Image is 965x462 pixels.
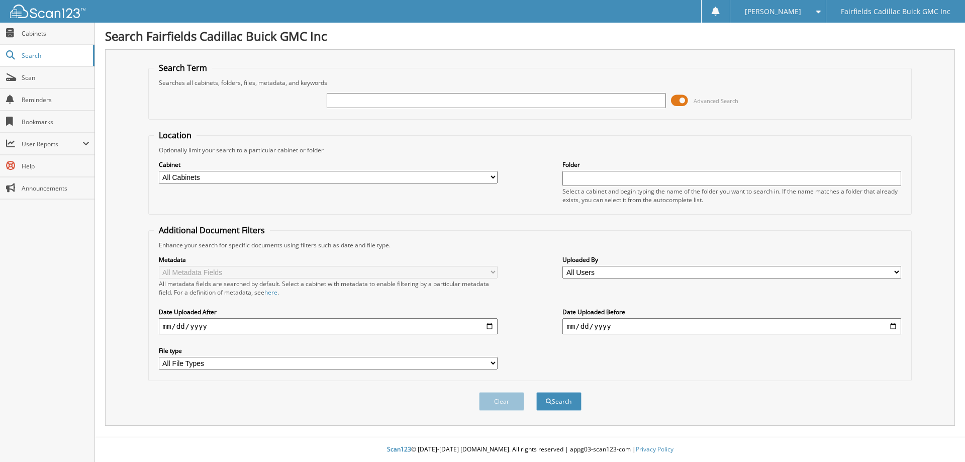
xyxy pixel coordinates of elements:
[562,187,901,204] div: Select a cabinet and begin typing the name of the folder you want to search in. If the name match...
[536,392,582,411] button: Search
[154,130,197,141] legend: Location
[22,96,89,104] span: Reminders
[264,288,277,297] a: here
[915,414,965,462] iframe: Chat Widget
[562,255,901,264] label: Uploaded By
[694,97,738,105] span: Advanced Search
[154,241,907,249] div: Enhance your search for specific documents using filters such as date and file type.
[22,73,89,82] span: Scan
[105,28,955,44] h1: Search Fairfields Cadillac Buick GMC Inc
[841,9,950,15] span: Fairfields Cadillac Buick GMC Inc
[154,225,270,236] legend: Additional Document Filters
[159,308,498,316] label: Date Uploaded After
[22,140,82,148] span: User Reports
[154,78,907,87] div: Searches all cabinets, folders, files, metadata, and keywords
[159,318,498,334] input: start
[562,308,901,316] label: Date Uploaded Before
[159,160,498,169] label: Cabinet
[387,445,411,453] span: Scan123
[479,392,524,411] button: Clear
[22,118,89,126] span: Bookmarks
[159,255,498,264] label: Metadata
[159,280,498,297] div: All metadata fields are searched by default. Select a cabinet with metadata to enable filtering b...
[154,62,212,73] legend: Search Term
[10,5,85,18] img: scan123-logo-white.svg
[22,162,89,170] span: Help
[22,29,89,38] span: Cabinets
[154,146,907,154] div: Optionally limit your search to a particular cabinet or folder
[636,445,673,453] a: Privacy Policy
[562,160,901,169] label: Folder
[159,346,498,355] label: File type
[562,318,901,334] input: end
[22,51,88,60] span: Search
[95,437,965,462] div: © [DATE]-[DATE] [DOMAIN_NAME]. All rights reserved | appg03-scan123-com |
[745,9,801,15] span: [PERSON_NAME]
[22,184,89,193] span: Announcements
